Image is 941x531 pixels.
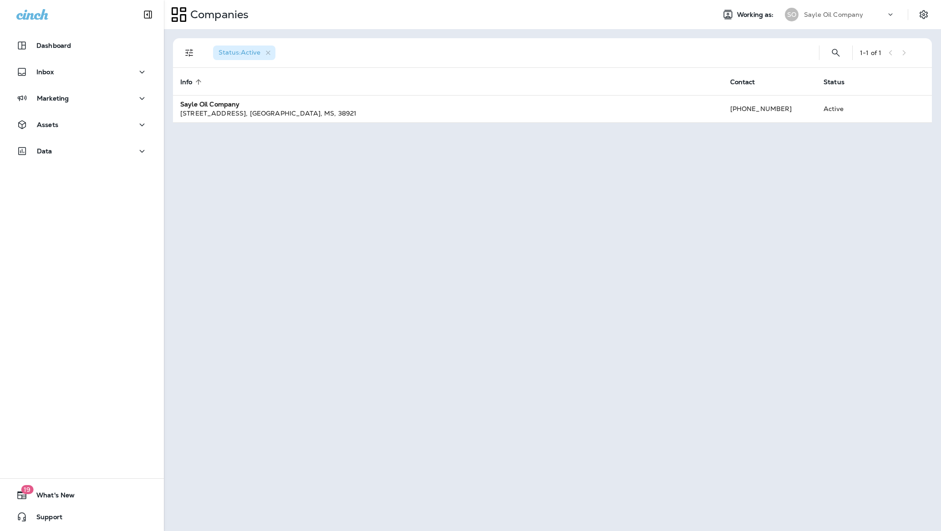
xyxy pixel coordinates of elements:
p: Dashboard [36,42,71,49]
button: Inbox [9,63,155,81]
span: Support [27,513,62,524]
p: Marketing [37,95,69,102]
button: Collapse Sidebar [135,5,161,24]
span: Status [824,78,844,86]
button: Search Companies [827,44,845,62]
strong: Sayle Oil Company [180,100,239,108]
span: Working as: [737,11,776,19]
span: Info [180,78,204,86]
div: [STREET_ADDRESS] , [GEOGRAPHIC_DATA] , MS , 38921 [180,109,716,118]
button: Assets [9,116,155,134]
span: Contact [730,78,767,86]
button: Data [9,142,155,160]
button: Filters [180,44,198,62]
span: Status [824,78,856,86]
button: Settings [916,6,932,23]
span: Contact [730,78,755,86]
span: What's New [27,491,75,502]
button: Dashboard [9,36,155,55]
button: Support [9,508,155,526]
td: [PHONE_NUMBER] [723,95,816,122]
p: Sayle Oil Company [804,11,863,18]
div: SO [785,8,799,21]
button: 19What's New [9,486,155,504]
span: Status : Active [219,48,260,56]
p: Data [37,147,52,155]
span: Info [180,78,193,86]
td: Active [816,95,877,122]
button: Marketing [9,89,155,107]
p: Assets [37,121,58,128]
p: Inbox [36,68,54,76]
div: Status:Active [213,46,275,60]
span: 19 [21,485,33,494]
div: 1 - 1 of 1 [860,49,881,56]
p: Companies [187,8,249,21]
